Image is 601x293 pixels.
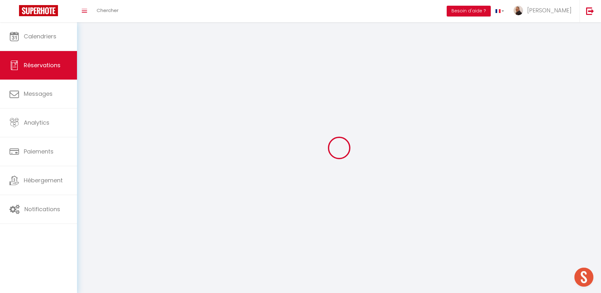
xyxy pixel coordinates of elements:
span: Réservations [24,61,61,69]
button: Besoin d'aide ? [447,6,491,16]
span: Paiements [24,147,54,155]
span: Chercher [97,7,118,14]
span: [PERSON_NAME] [527,6,572,14]
img: Super Booking [19,5,58,16]
img: ... [514,6,523,15]
span: Hébergement [24,176,63,184]
span: Calendriers [24,32,56,40]
span: Messages [24,90,53,98]
span: Analytics [24,119,49,127]
div: Ouvrir le chat [574,268,593,287]
span: Notifications [24,205,60,213]
img: logout [586,7,594,15]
